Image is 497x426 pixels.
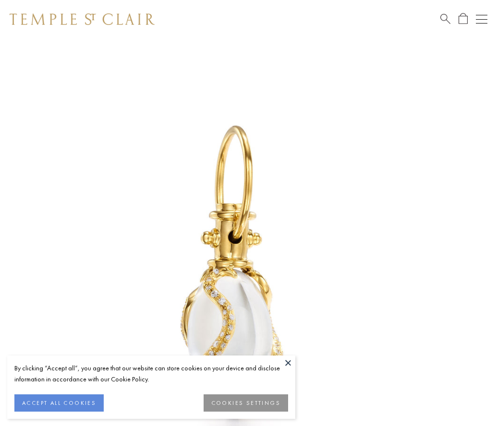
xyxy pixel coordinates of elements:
[14,363,288,385] div: By clicking “Accept all”, you agree that our website can store cookies on your device and disclos...
[204,394,288,412] button: COOKIES SETTINGS
[476,13,487,25] button: Open navigation
[10,13,155,25] img: Temple St. Clair
[440,13,450,25] a: Search
[14,394,104,412] button: ACCEPT ALL COOKIES
[459,13,468,25] a: Open Shopping Bag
